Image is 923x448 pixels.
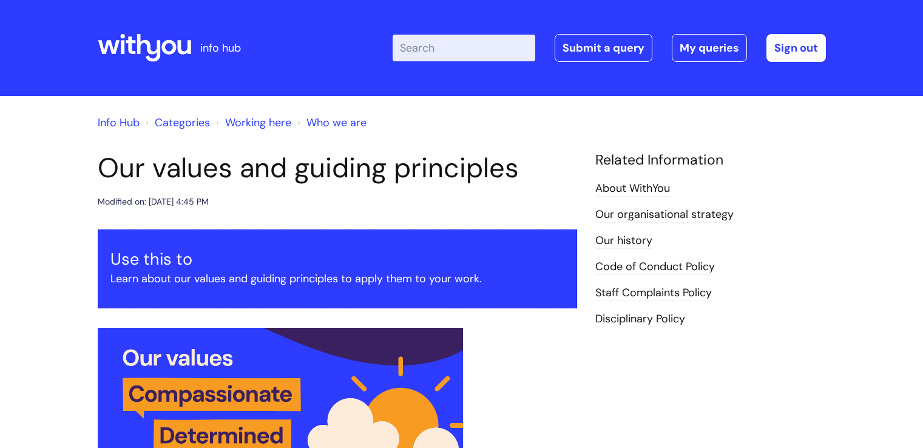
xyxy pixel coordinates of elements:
h3: Use this to [110,249,564,269]
li: Solution home [143,113,210,132]
a: Disciplinary Policy [595,311,685,327]
p: info hub [200,38,241,58]
h4: Related Information [595,152,826,169]
li: Working here [213,113,291,132]
a: Working here [225,115,291,130]
a: About WithYou [595,181,670,197]
a: Who we are [306,115,367,130]
a: Code of Conduct Policy [595,259,715,275]
li: Who we are [294,113,367,132]
div: Modified on: [DATE] 4:45 PM [98,194,209,209]
a: Info Hub [98,115,140,130]
a: Our organisational strategy [595,207,734,223]
a: My queries [672,34,747,62]
div: | - [393,34,826,62]
a: Staff Complaints Policy [595,285,712,301]
a: Our history [595,233,652,249]
h1: Our values and guiding principles [98,152,577,185]
a: Submit a query [555,34,652,62]
p: Learn about our values and guiding principles to apply them to your work. [110,269,564,288]
input: Search [393,35,535,61]
a: Sign out [766,34,826,62]
a: Categories [155,115,210,130]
